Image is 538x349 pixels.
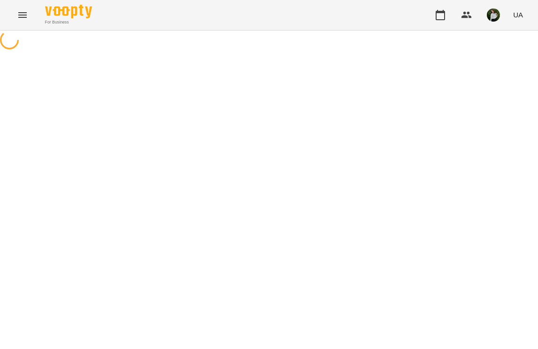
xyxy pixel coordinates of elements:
[513,10,523,20] span: UA
[509,6,527,23] button: UA
[45,5,92,18] img: Voopty Logo
[487,8,500,22] img: 6b662c501955233907b073253d93c30f.jpg
[45,19,92,25] span: For Business
[11,4,34,26] button: Menu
